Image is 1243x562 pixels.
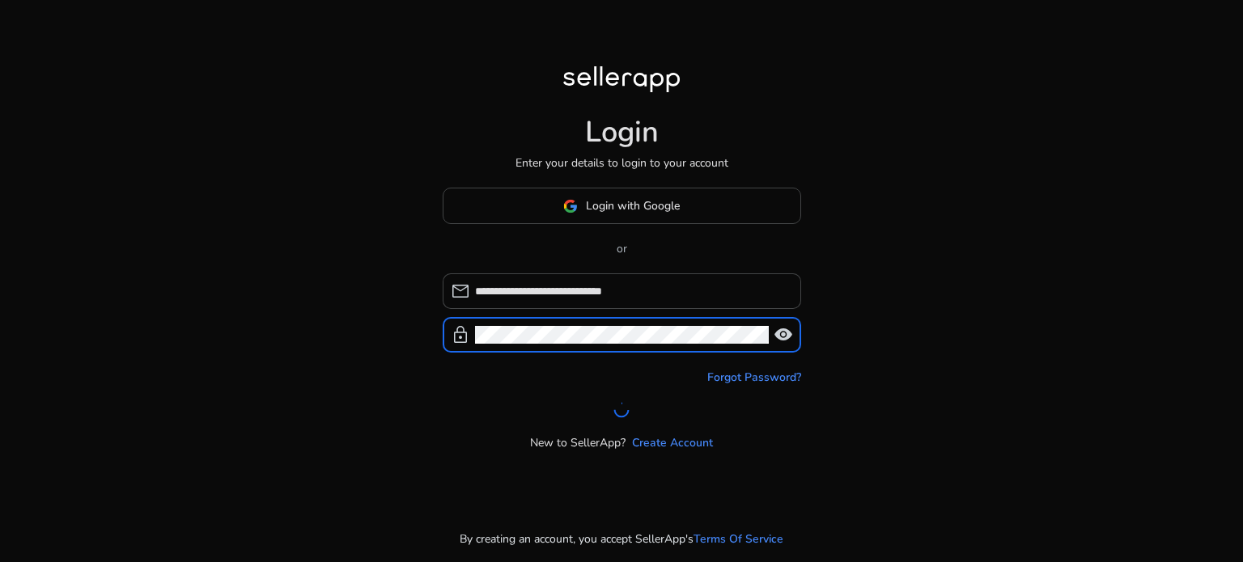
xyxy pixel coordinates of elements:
a: Forgot Password? [707,369,801,386]
img: google-logo.svg [563,199,578,213]
p: New to SellerApp? [530,434,626,451]
button: Login with Google [443,188,801,224]
a: Create Account [632,434,713,451]
h1: Login [585,115,659,150]
p: Enter your details to login to your account [515,154,728,171]
span: Login with Google [586,197,680,214]
a: Terms Of Service [694,530,783,547]
span: lock [451,325,470,344]
span: visibility [774,325,793,344]
span: mail [451,281,470,301]
p: or [443,240,801,257]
